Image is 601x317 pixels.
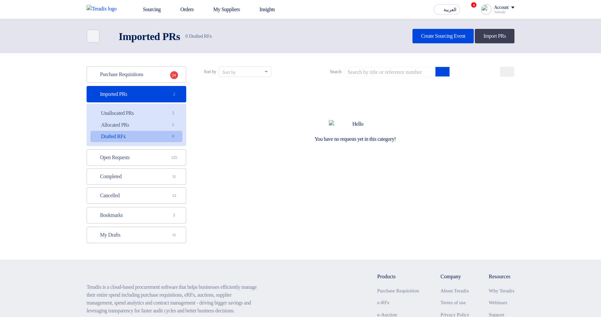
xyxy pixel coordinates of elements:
a: Insights [245,2,280,17]
h2: Imported PRs [119,30,180,43]
a: Unallocated PRs [90,108,182,119]
img: Hello [329,120,381,128]
span: Drafted RFx [185,32,212,40]
span: 12 [170,192,178,199]
a: Open Requests125 [87,149,186,166]
span: 2 [169,110,177,116]
p: Teradix is a cloud-based procurement software that helps businesses efficiently manage their enti... [87,283,258,315]
a: Bookmarks5 [87,207,186,223]
button: العربية [434,4,460,15]
span: 125 [170,154,178,161]
a: About Teradix [441,288,469,293]
a: Drafted RFx [90,131,182,142]
a: Completed11 [87,168,186,185]
img: profile_test.png [481,4,491,15]
span: Sort by [204,68,216,75]
div: Sort by [222,69,236,76]
div: You have no requests yet in this category! [314,136,396,143]
div: Account [494,5,509,11]
a: My Drafts11 [87,227,186,243]
div: Sadsadjs [494,10,514,14]
span: 0 [169,133,177,140]
li: Products [377,273,421,281]
a: Why Teradix [489,288,514,293]
input: Search by title or reference number [344,67,436,77]
a: Cancelled12 [87,187,186,204]
a: Webinars [489,300,507,305]
a: Sourcing [129,2,166,17]
span: 11 [170,232,178,238]
a: My Suppliers [199,2,245,17]
span: 5 [170,212,178,219]
li: Resources [489,273,514,281]
span: Search [330,68,341,75]
a: Create Sourcing Event [412,29,474,43]
a: Imported PRs2 [87,86,186,102]
a: Terms of use [441,300,466,305]
span: 0 [185,33,188,39]
span: 2 [170,91,178,97]
img: Teradix logo [87,5,121,13]
span: العربية [444,8,456,12]
span: 5 [169,121,177,128]
li: Company [441,273,470,281]
a: Allocated PRs [90,119,182,131]
a: Purchase Requisition [377,288,419,293]
a: Purchase Requisitions24 [87,66,186,83]
span: 4 [471,2,476,8]
a: Orders [166,2,199,17]
a: Import PRs [475,29,514,43]
a: e-RFx [377,300,390,305]
span: 24 [170,71,178,79]
span: 11 [170,173,178,180]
